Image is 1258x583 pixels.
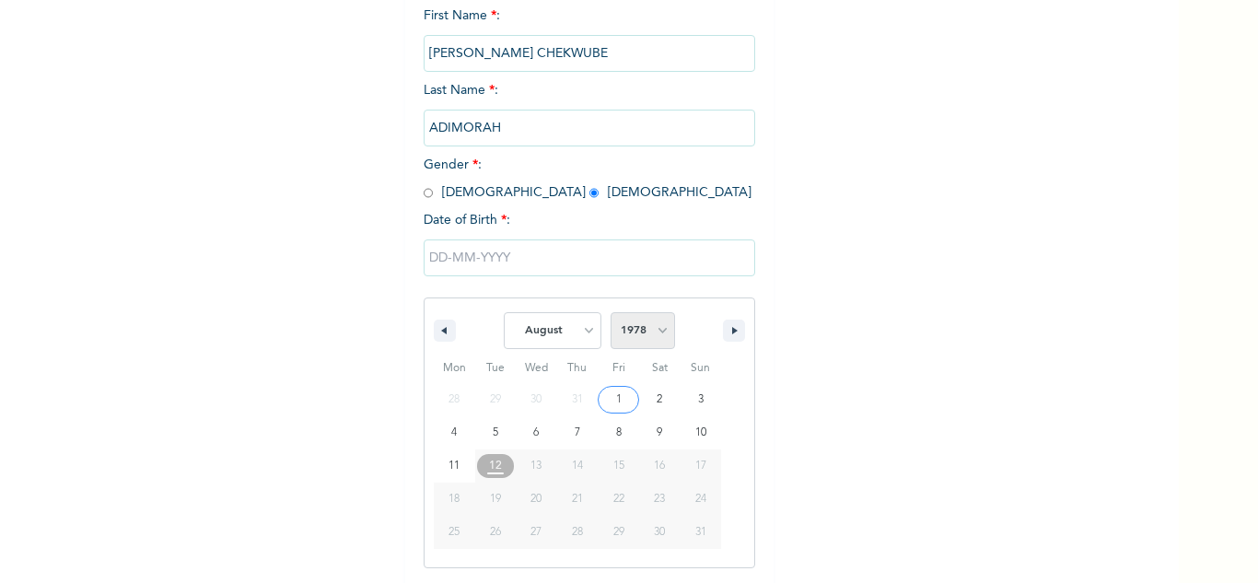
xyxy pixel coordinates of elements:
span: First Name : [424,9,755,60]
span: 10 [695,416,706,449]
input: Enter your last name [424,110,755,146]
span: 27 [530,516,542,549]
span: 28 [572,516,583,549]
button: 7 [557,416,599,449]
span: 25 [448,516,460,549]
span: 20 [530,483,542,516]
button: 3 [680,383,721,416]
button: 10 [680,416,721,449]
span: Sat [639,354,681,383]
span: 7 [575,416,580,449]
span: Sun [680,354,721,383]
button: 28 [557,516,599,549]
span: Tue [475,354,517,383]
span: 4 [451,416,457,449]
button: 12 [475,449,517,483]
button: 8 [598,416,639,449]
span: 12 [489,449,502,483]
span: Mon [434,354,475,383]
button: 21 [557,483,599,516]
input: Enter your first name [424,35,755,72]
span: 23 [654,483,665,516]
span: 14 [572,449,583,483]
span: 16 [654,449,665,483]
span: Last Name : [424,84,755,134]
span: 13 [530,449,542,483]
span: 9 [657,416,662,449]
span: 5 [493,416,498,449]
span: 11 [448,449,460,483]
button: 17 [680,449,721,483]
button: 20 [516,483,557,516]
input: DD-MM-YYYY [424,239,755,276]
span: 21 [572,483,583,516]
span: 24 [695,483,706,516]
button: 31 [680,516,721,549]
span: Gender : [DEMOGRAPHIC_DATA] [DEMOGRAPHIC_DATA] [424,158,751,199]
span: 18 [448,483,460,516]
span: Date of Birth : [424,211,510,230]
button: 27 [516,516,557,549]
button: 13 [516,449,557,483]
span: Fri [598,354,639,383]
span: 1 [616,383,622,416]
button: 23 [639,483,681,516]
button: 16 [639,449,681,483]
span: 30 [654,516,665,549]
span: Thu [557,354,599,383]
button: 4 [434,416,475,449]
span: 31 [695,516,706,549]
span: 15 [613,449,624,483]
button: 1 [598,383,639,416]
button: 19 [475,483,517,516]
button: 15 [598,449,639,483]
button: 2 [639,383,681,416]
span: Wed [516,354,557,383]
button: 26 [475,516,517,549]
button: 6 [516,416,557,449]
button: 24 [680,483,721,516]
button: 14 [557,449,599,483]
button: 11 [434,449,475,483]
button: 30 [639,516,681,549]
span: 3 [698,383,704,416]
button: 29 [598,516,639,549]
span: 19 [490,483,501,516]
button: 5 [475,416,517,449]
span: 26 [490,516,501,549]
button: 18 [434,483,475,516]
button: 22 [598,483,639,516]
button: 25 [434,516,475,549]
span: 6 [533,416,539,449]
span: 29 [613,516,624,549]
span: 22 [613,483,624,516]
span: 8 [616,416,622,449]
span: 2 [657,383,662,416]
span: 17 [695,449,706,483]
button: 9 [639,416,681,449]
